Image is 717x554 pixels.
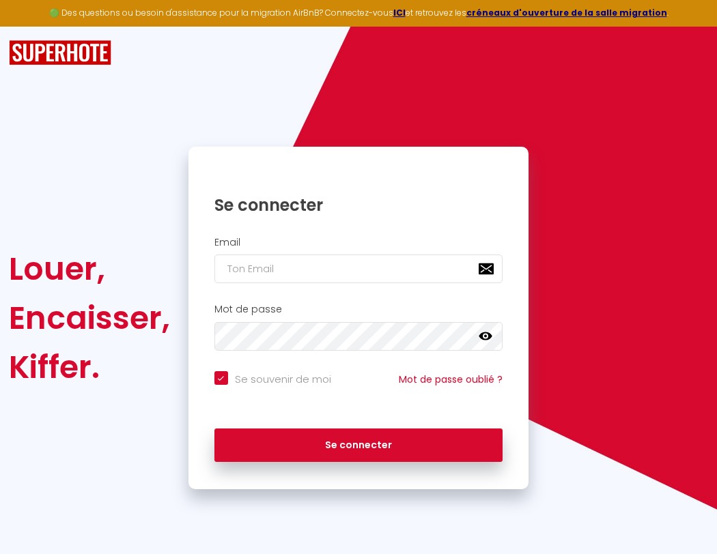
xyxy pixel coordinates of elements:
[214,304,503,315] h2: Mot de passe
[214,237,503,248] h2: Email
[399,373,503,386] a: Mot de passe oublié ?
[9,40,111,65] img: SuperHote logo
[9,293,170,342] div: Encaisser,
[214,428,503,463] button: Se connecter
[466,7,667,18] a: créneaux d'ouverture de la salle migration
[9,342,170,392] div: Kiffer.
[9,244,170,293] div: Louer,
[393,7,406,18] a: ICI
[214,194,503,216] h1: Se connecter
[214,254,503,283] input: Ton Email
